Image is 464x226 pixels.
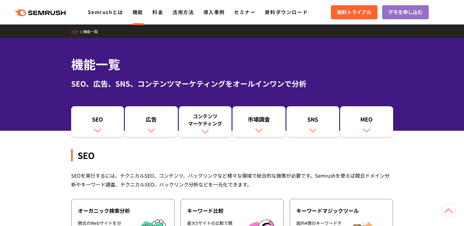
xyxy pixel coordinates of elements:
[71,29,83,34] a: TOP
[152,8,163,16] a: 料金
[71,106,124,137] a: SEO
[88,8,123,16] a: Semrushとは
[187,207,277,214] div: キーワード比較
[236,115,282,126] div: 市場調査
[71,149,393,161] div: SEO
[71,171,393,189] div: SEOを実行するには、テクニカルSEO、コンテンツ、バックリンクなど様々な領域で総合的な施策が必要です。Semrushを使えば競合ドメイン分析やキーワード調査、テクニカルSEO、バックリンク分析...
[286,106,339,137] a: SNS
[296,207,386,214] div: キーワードマジックツール
[343,115,390,126] div: MEO
[78,207,168,214] div: オーガニック検索分析
[179,106,232,137] a: コンテンツマーケティング
[232,106,286,137] a: 市場調査
[331,5,378,19] a: 無料トライアル
[83,29,102,34] a: 機能一覧
[388,8,423,16] span: デモを申し込む
[71,78,393,89] div: SEO、広告、SNS、コンテンツマーケティングをオールインワンで分析
[71,55,393,73] h1: 機能一覧
[337,8,371,16] span: 無料トライアル
[172,8,194,16] a: 活用方法
[128,115,175,126] div: 広告
[125,106,178,137] a: 広告
[265,8,308,16] a: 資料ダウンロード
[340,106,393,137] a: MEO
[74,115,121,126] div: SEO
[290,115,336,126] div: SNS
[182,112,229,127] div: コンテンツ マーケティング
[203,8,225,16] a: 導入事例
[234,8,255,16] a: セミナー
[132,8,143,16] a: 機能
[382,5,429,19] a: デモを申し込む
